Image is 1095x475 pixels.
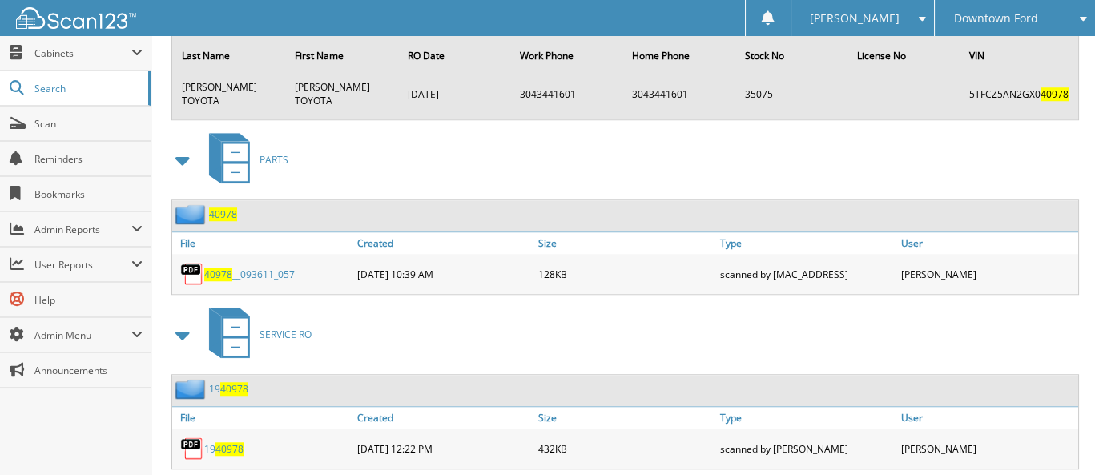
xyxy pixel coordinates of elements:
[34,187,143,201] span: Bookmarks
[624,39,735,72] th: Home Phone
[34,117,143,131] span: Scan
[180,262,204,286] img: PDF.png
[534,433,715,465] div: 432KB
[204,268,232,281] span: 40978
[220,382,248,396] span: 40978
[849,39,960,72] th: License No
[34,364,143,377] span: Announcements
[353,407,534,429] a: Created
[897,232,1078,254] a: User
[534,232,715,254] a: Size
[175,379,209,399] img: folder2.png
[34,258,131,272] span: User Reports
[34,46,131,60] span: Cabinets
[1015,398,1095,475] iframe: Chat Widget
[215,442,244,456] span: 40978
[34,223,131,236] span: Admin Reports
[260,153,288,167] span: PARTS
[204,442,244,456] a: 1940978
[400,74,510,114] td: [DATE]
[172,407,353,429] a: File
[897,258,1078,290] div: [PERSON_NAME]
[180,437,204,461] img: PDF.png
[534,407,715,429] a: Size
[353,433,534,465] div: [DATE] 12:22 PM
[34,328,131,342] span: Admin Menu
[172,232,353,254] a: File
[34,82,140,95] span: Search
[209,382,248,396] a: 1940978
[287,74,398,114] td: [PERSON_NAME] TOYOTA
[353,232,534,254] a: Created
[1041,87,1069,101] span: 40978
[174,74,285,114] td: [PERSON_NAME] TOYOTA
[353,258,534,290] div: [DATE] 10:39 AM
[34,293,143,307] span: Help
[209,207,237,221] a: 40978
[512,74,623,114] td: 3043441601
[624,74,735,114] td: 3043441601
[204,268,295,281] a: 40978__093611_057
[849,74,960,114] td: --
[737,74,847,114] td: 35075
[260,328,312,341] span: SERVICE RO
[716,258,897,290] div: scanned by [MAC_ADDRESS]
[716,232,897,254] a: Type
[34,152,143,166] span: Reminders
[716,433,897,465] div: scanned by [PERSON_NAME]
[954,14,1038,23] span: Downtown Ford
[810,14,900,23] span: [PERSON_NAME]
[534,258,715,290] div: 128KB
[897,433,1078,465] div: [PERSON_NAME]
[199,128,288,191] a: PARTS
[175,204,209,224] img: folder2.png
[737,39,847,72] th: Stock No
[174,39,285,72] th: Last Name
[961,74,1077,114] td: 5TFCZ5AN2GX0
[716,407,897,429] a: Type
[512,39,623,72] th: Work Phone
[400,39,510,72] th: RO Date
[199,303,312,366] a: SERVICE RO
[16,7,136,29] img: scan123-logo-white.svg
[897,407,1078,429] a: User
[961,39,1077,72] th: VIN
[287,39,398,72] th: First Name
